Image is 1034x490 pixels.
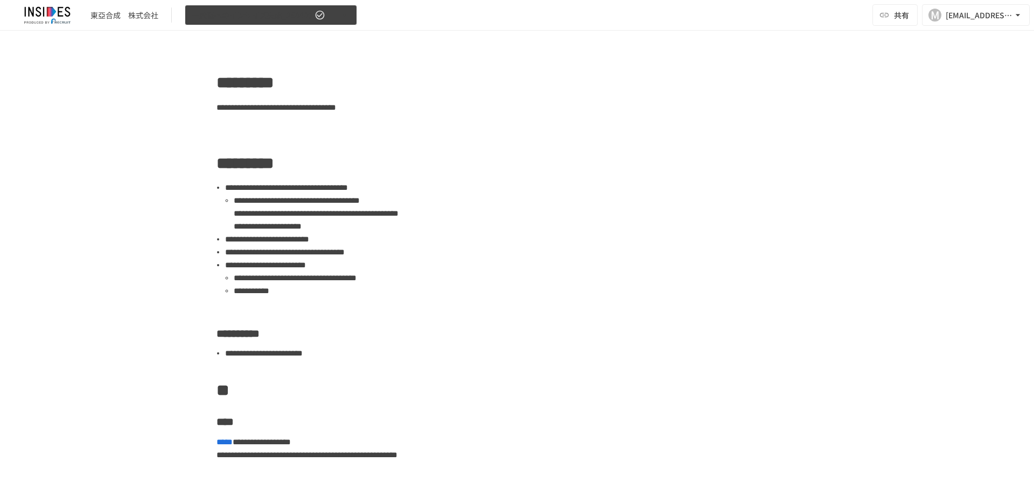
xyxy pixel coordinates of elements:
div: 東亞合成 株式会社 [90,10,158,21]
div: M [928,9,941,22]
div: [EMAIL_ADDRESS][DOMAIN_NAME] [946,9,1012,22]
img: JmGSPSkPjKwBq77AtHmwC7bJguQHJlCRQfAXtnx4WuV [13,6,82,24]
button: 一般職へのインサイズ実施_250409 [185,5,357,26]
button: M[EMAIL_ADDRESS][DOMAIN_NAME] [922,4,1030,26]
button: 共有 [872,4,918,26]
span: 共有 [894,9,909,21]
span: 一般職へのインサイズ実施_250409 [192,9,312,22]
